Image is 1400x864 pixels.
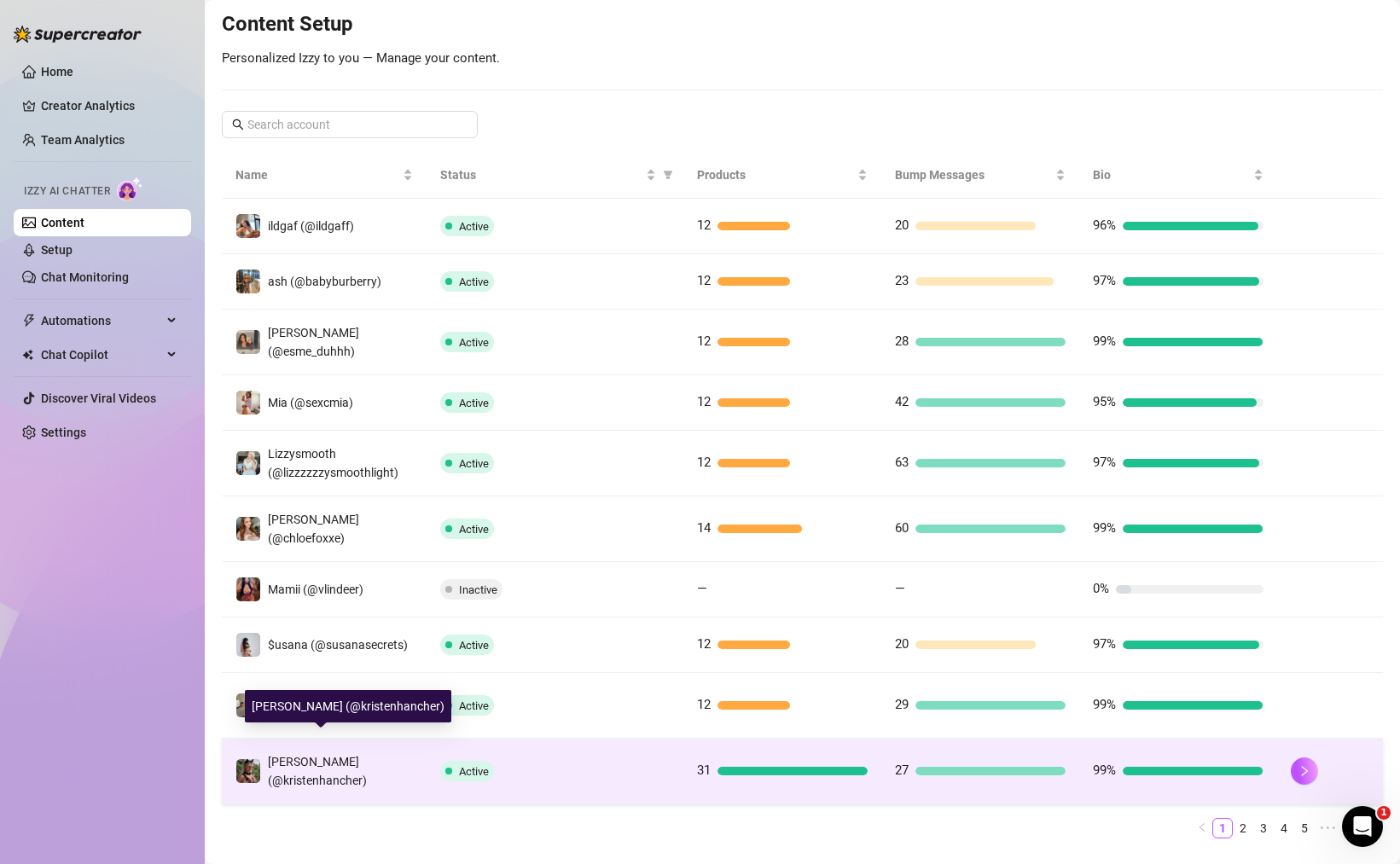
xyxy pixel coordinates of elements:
[1315,818,1342,838] span: •••
[14,26,142,43] img: logo-BBDzfeDw.svg
[236,391,260,415] img: Mia (@sexcmia)
[247,115,454,134] input: Search account
[1093,394,1116,409] span: 95%
[459,220,489,233] span: Active
[236,330,260,354] img: Esmeralda (@esme_duhhh)
[268,275,381,288] span: ash (@babyburberry)
[1213,819,1232,838] a: 1
[236,214,260,238] img: ildgaf (@ildgaff)
[268,447,398,479] span: Lizzysmooth (@lizzzzzzysmoothlight)
[1342,806,1383,847] iframe: Intercom live chat
[41,92,177,119] a: Creator Analytics
[41,307,162,334] span: Automations
[236,517,260,541] img: Chloe (@chloefoxxe)
[881,152,1079,199] th: Bump Messages
[427,152,683,199] th: Status
[1192,818,1212,838] button: left
[268,513,359,545] span: [PERSON_NAME] (@chloefoxxe)
[459,397,489,409] span: Active
[268,583,363,596] span: Mamii (@vlindeer)
[268,396,353,409] span: Mia (@sexcmia)
[697,273,711,288] span: 12
[1093,520,1116,536] span: 99%
[1093,217,1116,233] span: 96%
[1294,818,1315,838] li: 5
[697,217,711,233] span: 12
[245,690,451,722] div: [PERSON_NAME] (@kristenhancher)
[1093,636,1116,652] span: 97%
[895,697,909,712] span: 29
[236,577,260,601] img: Mamii (@vlindeer)
[895,217,909,233] span: 20
[41,391,156,405] a: Discover Viral Videos
[1298,765,1310,777] span: right
[697,697,711,712] span: 12
[697,636,711,652] span: 12
[268,326,359,358] span: [PERSON_NAME] (@esme_duhhh)
[235,165,399,184] span: Name
[1212,818,1233,838] li: 1
[232,119,244,130] span: search
[1093,581,1109,596] span: 0%
[1079,152,1277,199] th: Bio
[459,583,497,596] span: Inactive
[1192,818,1212,838] li: Previous Page
[459,765,489,778] span: Active
[222,11,1383,38] h3: Content Setup
[895,394,909,409] span: 42
[1377,806,1391,820] span: 1
[236,270,260,293] img: ash (@babyburberry)
[41,133,125,147] a: Team Analytics
[24,183,110,200] span: Izzy AI Chatter
[41,243,73,257] a: Setup
[222,50,500,66] span: Personalized Izzy to you — Manage your content.
[1275,819,1293,838] a: 4
[117,177,143,201] img: AI Chatter
[268,755,367,787] span: [PERSON_NAME] (@kristenhancher)
[41,65,73,78] a: Home
[41,341,162,368] span: Chat Copilot
[895,165,1052,184] span: Bump Messages
[236,693,260,717] img: Nicky (@nickynaplesvip)
[268,689,365,722] span: [PERSON_NAME] (@nickynaplesvip)
[1197,822,1207,832] span: left
[1093,763,1116,778] span: 99%
[236,451,260,475] img: Lizzysmooth (@lizzzzzzysmoothlight)
[22,314,36,328] span: thunderbolt
[236,633,260,657] img: $usana (@susanasecrets)
[459,639,489,652] span: Active
[268,219,354,233] span: ildgaf (@ildgaff)
[268,638,408,652] span: $usana (@susanasecrets)
[459,336,489,349] span: Active
[1253,818,1274,838] li: 3
[895,333,909,349] span: 28
[1233,818,1253,838] li: 2
[236,759,260,783] img: Kristen (@kristenhancher)
[1234,819,1252,838] a: 2
[222,152,427,199] th: Name
[1315,818,1342,838] li: Next 5 Pages
[895,455,909,470] span: 63
[697,333,711,349] span: 12
[1295,819,1314,838] a: 5
[459,457,489,470] span: Active
[895,520,909,536] span: 60
[41,426,86,439] a: Settings
[697,520,711,536] span: 14
[1254,819,1273,838] a: 3
[440,165,642,184] span: Status
[41,270,129,284] a: Chat Monitoring
[1291,757,1318,785] button: right
[697,165,854,184] span: Products
[895,581,905,596] span: —
[659,162,677,188] span: filter
[683,152,881,199] th: Products
[459,699,489,712] span: Active
[663,170,673,180] span: filter
[1274,818,1294,838] li: 4
[895,636,909,652] span: 20
[1093,455,1116,470] span: 97%
[1093,165,1250,184] span: Bio
[1093,697,1116,712] span: 99%
[459,275,489,288] span: Active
